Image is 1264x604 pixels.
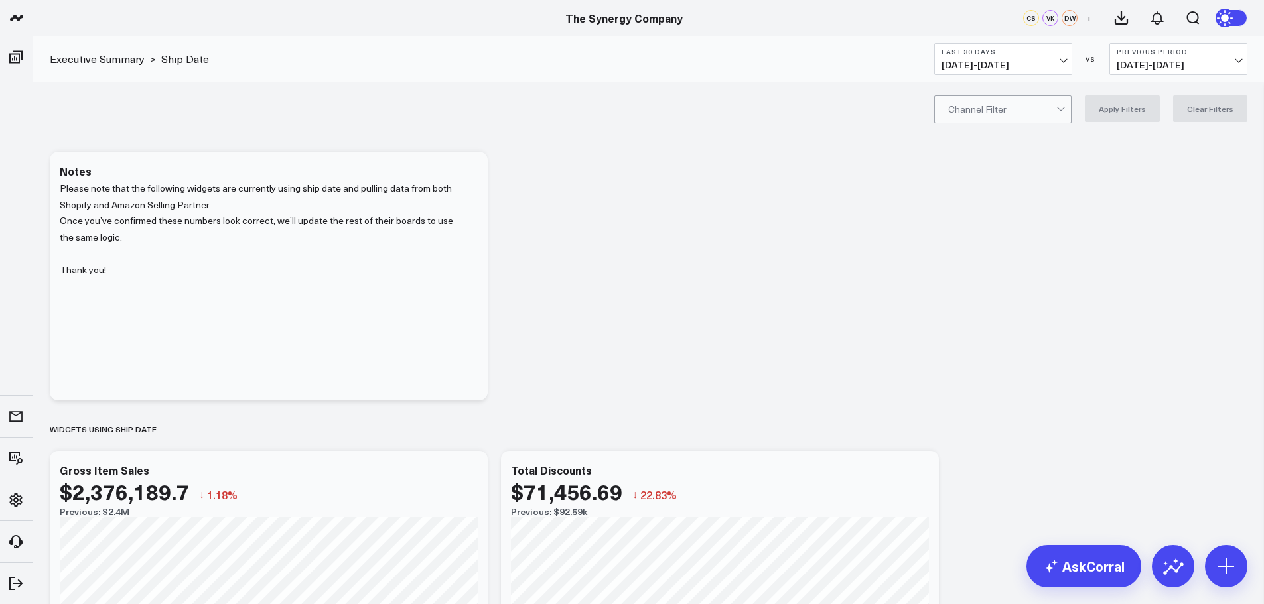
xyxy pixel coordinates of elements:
div: DW [1062,10,1078,26]
button: Previous Period[DATE]-[DATE] [1109,43,1247,75]
div: Previous: $92.59k [511,507,929,517]
span: + [1086,13,1092,23]
button: Apply Filters [1085,95,1160,122]
div: VS [1079,55,1103,63]
span: [DATE] - [DATE] [1117,60,1240,70]
span: ↓ [632,486,638,503]
a: AskCorral [1026,545,1141,587]
div: Notes [60,164,92,178]
div: VK [1042,10,1058,26]
a: The Synergy Company [565,11,683,25]
span: 22.83% [640,487,677,502]
div: Widgets using Ship date [50,414,157,444]
p: Please note that the following widgets are currently using ship date and pulling data from both S... [60,180,468,213]
button: + [1081,10,1097,26]
a: Executive Summary [50,52,145,66]
span: 1.18% [207,487,238,502]
button: Last 30 Days[DATE]-[DATE] [934,43,1072,75]
p: Thank you! [60,245,468,278]
div: $71,456.69 [511,479,622,503]
b: Previous Period [1117,48,1240,56]
a: Ship Date [161,52,209,66]
b: Last 30 Days [942,48,1065,56]
span: [DATE] - [DATE] [942,60,1065,70]
div: Total Discounts [511,463,592,477]
div: > [50,52,156,66]
button: Clear Filters [1173,95,1247,122]
div: Gross Item Sales [60,463,149,477]
div: CS [1023,10,1039,26]
p: Once you’ve confirmed these numbers look correct, we’ll update the rest of their boards to use th... [60,213,468,245]
span: ↓ [199,486,204,503]
div: $2,376,189.7 [60,479,189,503]
div: Previous: $2.4M [60,507,478,517]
